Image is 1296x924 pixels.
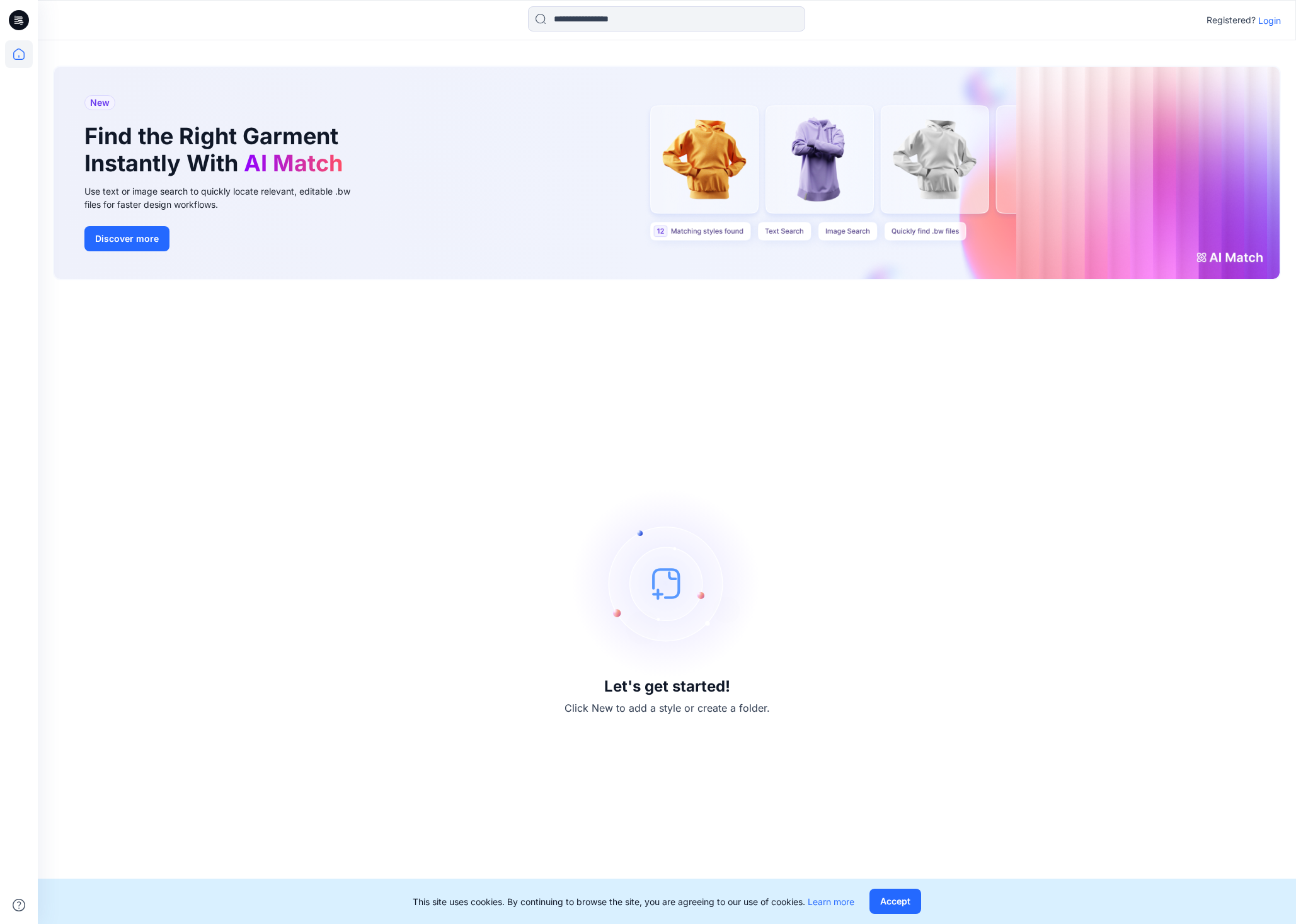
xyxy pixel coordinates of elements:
[869,889,921,914] button: Accept
[413,895,854,908] p: This site uses cookies. By continuing to browse the site, you are agreeing to our use of cookies.
[84,185,368,211] div: Use text or image search to quickly locate relevant, editable .bw files for faster design workflows.
[90,95,110,110] span: New
[84,226,169,251] button: Discover more
[1258,14,1281,27] p: Login
[84,123,349,177] h1: Find the Right Garment Instantly With
[565,700,770,716] p: Click New to add a style or create a folder.
[244,149,343,177] span: AI Match
[1207,13,1256,28] p: Registered?
[604,678,730,695] h3: Let's get started!
[573,489,762,678] img: empty-state-image.svg
[808,896,854,907] a: Learn more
